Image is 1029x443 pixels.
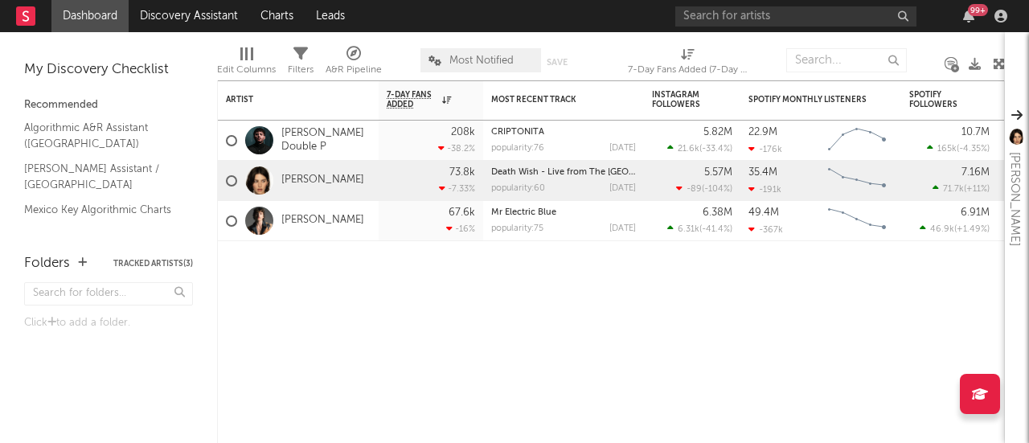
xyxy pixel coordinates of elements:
div: 6.38M [703,207,732,218]
div: -16 % [446,224,475,234]
div: 67.6k [449,207,475,218]
div: 73.8k [449,167,475,178]
div: [DATE] [609,184,636,193]
a: [PERSON_NAME] [281,174,364,187]
div: Artist [226,95,346,105]
div: Instagram Followers [652,90,708,109]
div: popularity: 60 [491,184,545,193]
a: [PERSON_NAME] Assistant / [GEOGRAPHIC_DATA] [24,160,177,193]
a: Algorithmic A&R Assistant ([GEOGRAPHIC_DATA]) [24,119,177,152]
div: Death Wish - Live from The O2 Arena [491,168,636,177]
span: -41.4 % [702,225,730,234]
div: [DATE] [609,224,636,233]
div: -367k [748,224,783,235]
button: Save [547,58,568,67]
span: 6.31k [678,225,699,234]
span: +1.49 % [957,225,987,234]
div: A&R Pipeline [326,60,382,80]
div: A&R Pipeline [326,40,382,87]
div: ( ) [933,183,990,194]
span: 165k [937,145,957,154]
a: Death Wish - Live from The [GEOGRAPHIC_DATA] [491,168,699,177]
div: Most Recent Track [491,95,612,105]
input: Search for artists [675,6,916,27]
div: [DATE] [609,144,636,153]
div: Folders [24,254,70,273]
div: ( ) [667,143,732,154]
div: 49.4M [748,207,779,218]
svg: Chart title [821,201,893,241]
span: -33.4 % [702,145,730,154]
div: 22.9M [748,127,777,137]
svg: Chart title [821,121,893,161]
div: 7.16M [961,167,990,178]
div: -38.2 % [438,143,475,154]
div: Filters [288,60,314,80]
div: ( ) [676,183,732,194]
span: Most Notified [449,55,514,66]
div: 5.82M [703,127,732,137]
span: 7-Day Fans Added [387,90,438,109]
div: popularity: 76 [491,144,544,153]
div: -7.33 % [439,183,475,194]
span: -89 [687,185,702,194]
div: 208k [451,127,475,137]
div: Edit Columns [217,40,276,87]
div: 10.7M [961,127,990,137]
span: 21.6k [678,145,699,154]
div: popularity: 75 [491,224,543,233]
div: My Discovery Checklist [24,60,193,80]
a: Mexico Key Algorithmic Charts [24,201,177,219]
div: Recommended [24,96,193,115]
span: +11 % [966,185,987,194]
div: 7-Day Fans Added (7-Day Fans Added) [628,60,748,80]
div: 35.4M [748,167,777,178]
span: 46.9k [930,225,954,234]
div: Mr Electric Blue [491,208,636,217]
div: [PERSON_NAME] [1005,152,1024,246]
a: [PERSON_NAME] [281,214,364,228]
div: Spotify Monthly Listeners [748,95,869,105]
button: Tracked Artists(3) [113,260,193,268]
div: Click to add a folder. [24,314,193,333]
div: 6.91M [961,207,990,218]
div: -191k [748,184,781,195]
span: 71.7k [943,185,964,194]
div: Filters [288,40,314,87]
div: 99 + [968,4,988,16]
div: 7-Day Fans Added (7-Day Fans Added) [628,40,748,87]
a: [PERSON_NAME] Double P [281,127,371,154]
input: Search for folders... [24,282,193,306]
div: ( ) [920,224,990,234]
div: ( ) [667,224,732,234]
div: 5.57M [704,167,732,178]
a: Mr Electric Blue [491,208,556,217]
svg: Chart title [821,161,893,201]
span: -4.35 % [959,145,987,154]
span: -104 % [704,185,730,194]
div: CRIPTONITA [491,128,636,137]
div: ( ) [927,143,990,154]
div: Edit Columns [217,60,276,80]
div: -176k [748,144,782,154]
div: Spotify Followers [909,90,965,109]
input: Search... [786,48,907,72]
a: CRIPTONITA [491,128,544,137]
button: 99+ [963,10,974,23]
